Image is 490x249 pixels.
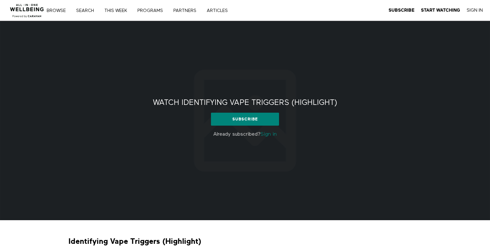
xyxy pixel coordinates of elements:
[421,8,460,13] strong: Start Watching
[171,8,203,13] a: PARTNERS
[211,113,279,126] a: Subscribe
[467,7,483,13] a: Sign In
[389,8,414,13] strong: Subscribe
[44,8,73,13] a: Browse
[174,130,316,138] p: Already subscribed?
[135,8,170,13] a: PROGRAMS
[68,236,201,246] strong: Identifying Vape Triggers (Highlight)
[204,8,235,13] a: ARTICLES
[51,7,241,14] nav: Primary
[389,7,414,13] a: Subscribe
[74,8,101,13] a: Search
[102,8,134,13] a: THIS WEEK
[261,132,277,137] a: Sign in
[153,98,337,108] h2: Watch Identifying Vape Triggers (Highlight)
[421,7,460,13] a: Start Watching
